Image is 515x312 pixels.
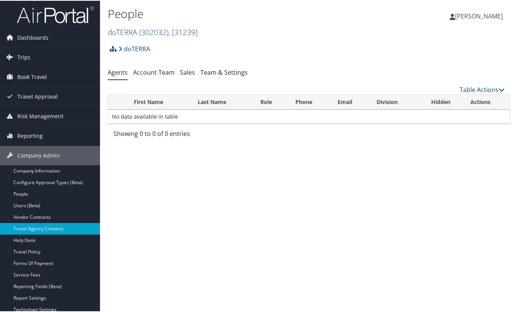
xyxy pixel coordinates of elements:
[253,94,288,109] th: Role
[108,5,376,21] h1: People
[331,94,370,109] th: Email
[418,94,463,109] th: Hidden
[108,94,127,109] th: : activate to sort column descending
[113,128,203,141] div: Showing 0 to 0 of 0 entries
[108,67,128,76] a: Agents
[17,5,94,23] img: airportal-logo.png
[200,67,248,76] a: Team & Settings
[370,94,418,109] th: Division
[17,126,43,145] span: Reporting
[288,94,331,109] th: Phone
[17,145,60,164] span: Company Admin
[17,86,58,106] span: Travel Approval
[168,26,198,37] span: , [ 31239 ]
[463,94,510,109] th: Actions
[17,27,48,47] span: Dashboards
[450,4,510,27] a: [PERSON_NAME]
[108,26,198,37] a: doTERRA
[191,94,253,109] th: Last Name
[17,106,63,125] span: Risk Management
[127,94,191,109] th: First Name
[108,109,510,123] td: No data available in table
[460,85,505,93] a: Table Actions
[133,67,175,76] a: Account Team
[139,26,168,37] span: ( 302032 )
[17,47,30,66] span: Trips
[455,11,503,20] span: [PERSON_NAME]
[180,67,195,76] a: Sales
[118,40,150,56] a: doTERRA
[17,67,47,86] span: Book Travel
